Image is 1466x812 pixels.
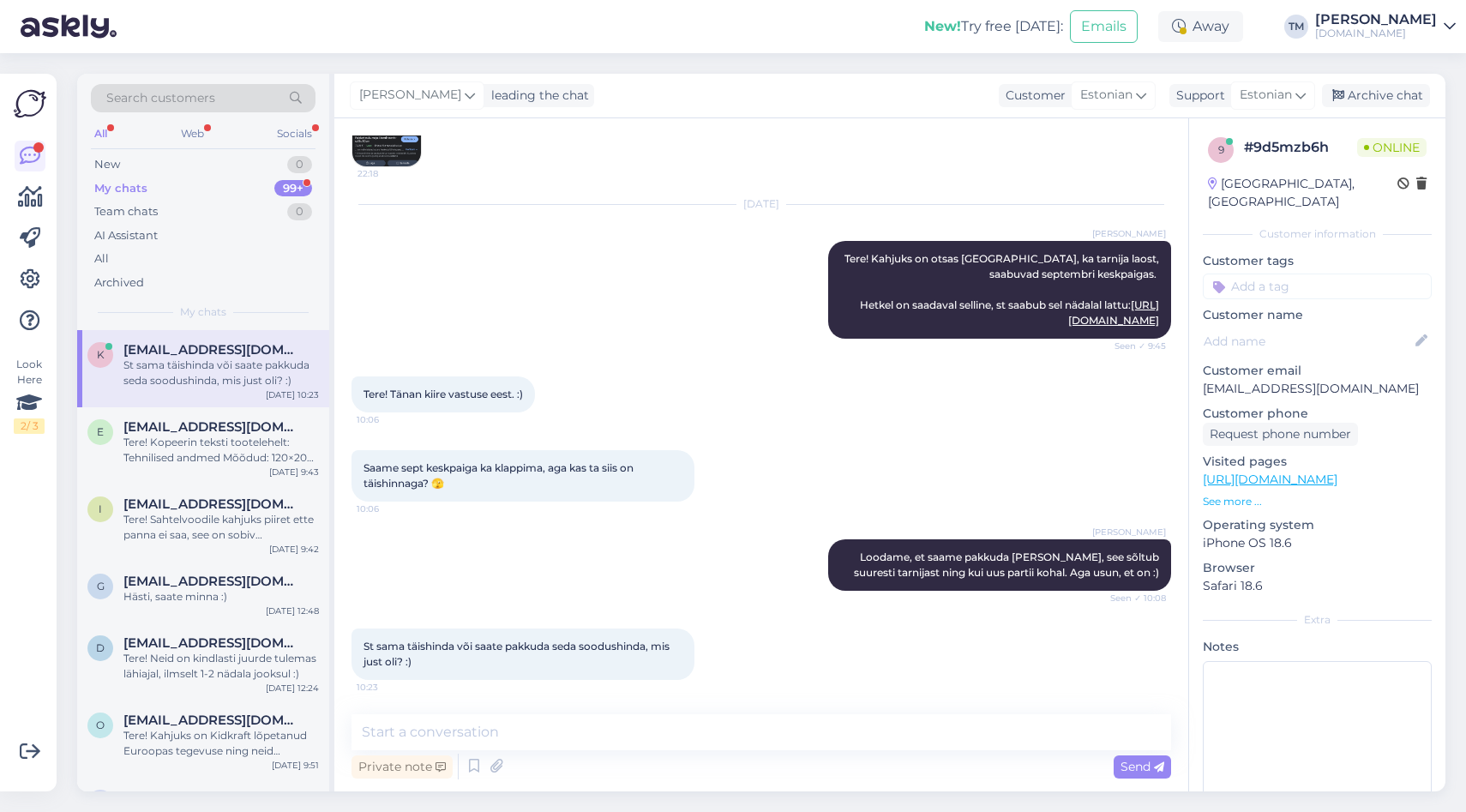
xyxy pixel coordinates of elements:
span: [PERSON_NAME] [1092,526,1166,538]
span: keidikitt@gmail.com [123,342,302,358]
span: Loodame, et saame pakkuda [PERSON_NAME], see sõltub suuresti tarnijast ning kui uus partii kohal.... [854,550,1162,579]
a: [URL][DOMAIN_NAME] [1203,472,1337,487]
span: donnupoiss@gmail.com [123,635,302,651]
div: Extra [1203,612,1432,628]
span: 9 [1218,143,1224,156]
div: Try free [DATE]: [924,16,1063,37]
button: Emails [1070,10,1138,43]
input: Add a tag [1203,274,1432,299]
p: Customer name [1203,306,1432,324]
span: Online [1357,138,1427,157]
div: # 9d5mzb6h [1244,137,1357,158]
div: [DOMAIN_NAME] [1315,27,1437,40]
div: [DATE] 9:51 [272,759,319,772]
a: [PERSON_NAME][DOMAIN_NAME] [1315,13,1456,40]
b: New! [924,18,961,34]
div: Private note [351,755,453,779]
span: My chats [180,304,226,320]
span: Search customers [106,89,215,107]
span: 10:06 [357,413,421,426]
div: Socials [273,123,315,145]
div: Look Here [14,357,45,434]
span: Send [1121,759,1164,774]
p: [EMAIL_ADDRESS][DOMAIN_NAME] [1203,380,1432,398]
div: All [91,123,111,145]
div: Customer information [1203,226,1432,242]
img: Askly Logo [14,87,46,120]
span: e [97,425,104,438]
span: 22:18 [357,167,422,180]
div: 99+ [274,180,312,197]
span: g [97,580,105,592]
span: St sama täishinda või saate pakkuda seda soodushinda, mis just oli? :) [363,640,672,668]
span: o [96,719,105,731]
div: Tere! Neid on kindlasti juurde tulemas lähiajal, ilmselt 1-2 nädala jooksul :) [123,651,319,682]
span: Seen ✓ 10:08 [1102,592,1166,604]
span: Tere! Kahjuks on otsas [GEOGRAPHIC_DATA], ka tarnija laost, saabuvad septembri keskpaigas. Hetkel... [844,252,1162,327]
div: [DATE] 12:48 [266,604,319,617]
div: Customer [999,87,1066,105]
span: Saame sept keskpaiga ka klappima, aga kas ta siis on täishinnaga? 🫣 [363,461,636,490]
div: Tere! Kopeerin teksti tootelehelt: Tehnilised andmed Mõõdud: 120×200 cm (voodi pikkus 208 cm, lai... [123,435,319,466]
p: Notes [1203,638,1432,656]
span: imbi.helm@gmail.com [123,496,302,512]
p: Browser [1203,559,1432,577]
div: Support [1169,87,1225,105]
span: d [96,641,105,654]
div: Tere! Kahjuks on Kidkraft lõpetanud Euroopas tegevuse ning neid legolaudu pole enam saadaval, vab... [123,728,319,759]
span: elerynlaul@gmail.com [123,419,302,435]
span: [PERSON_NAME] [1092,227,1166,240]
div: Team chats [94,203,158,220]
p: Customer tags [1203,252,1432,270]
div: TM [1284,15,1308,39]
div: New [94,156,120,173]
span: [PERSON_NAME] [359,86,461,105]
div: Hästi, saate minna :) [123,589,319,604]
p: Safari 18.6 [1203,577,1432,595]
span: 10:06 [357,502,421,515]
span: k [97,348,105,361]
span: Tere! Tänan kiire vastuse eest. :) [363,388,523,400]
div: [DATE] 9:42 [269,543,319,556]
span: Estonian [1080,86,1133,105]
div: [DATE] 9:43 [269,466,319,478]
div: Web [177,123,207,145]
span: oppejuht@pakapikk.rapla.ee [123,713,302,728]
div: My chats [94,180,147,197]
input: Add name [1204,332,1412,351]
span: 10:23 [357,681,421,694]
span: Estonian [1240,86,1292,105]
div: Archive chat [1322,84,1430,107]
div: Away [1158,11,1243,42]
p: Customer phone [1203,405,1432,423]
div: [GEOGRAPHIC_DATA], [GEOGRAPHIC_DATA] [1208,175,1397,211]
div: leading the chat [484,87,589,105]
p: iPhone OS 18.6 [1203,534,1432,552]
div: [DATE] 10:23 [266,388,319,401]
p: Visited pages [1203,453,1432,471]
div: 2 / 3 [14,418,45,434]
div: 0 [287,203,312,220]
span: germanmumma@gmail.com [123,574,302,589]
div: Archived [94,274,144,292]
p: Operating system [1203,516,1432,534]
div: [DATE] 12:24 [266,682,319,695]
div: Request phone number [1203,423,1358,446]
div: AI Assistant [94,227,158,244]
div: 0 [287,156,312,173]
span: i [99,502,102,515]
span: Seen ✓ 9:45 [1102,340,1166,352]
div: St sama täishinda või saate pakkuda seda soodushinda, mis just oli? :) [123,358,319,388]
div: [PERSON_NAME] [1315,13,1437,27]
span: vitali2710@mail.ru [123,790,302,805]
div: [DATE] [351,196,1171,212]
div: All [94,250,109,268]
p: See more ... [1203,494,1432,509]
div: Tere! Sahtelvoodile kahjuks piiret ette panna ei saa, see on sobiv kinnitamiseks [PERSON_NAME] põ... [123,512,319,543]
p: Customer email [1203,362,1432,380]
